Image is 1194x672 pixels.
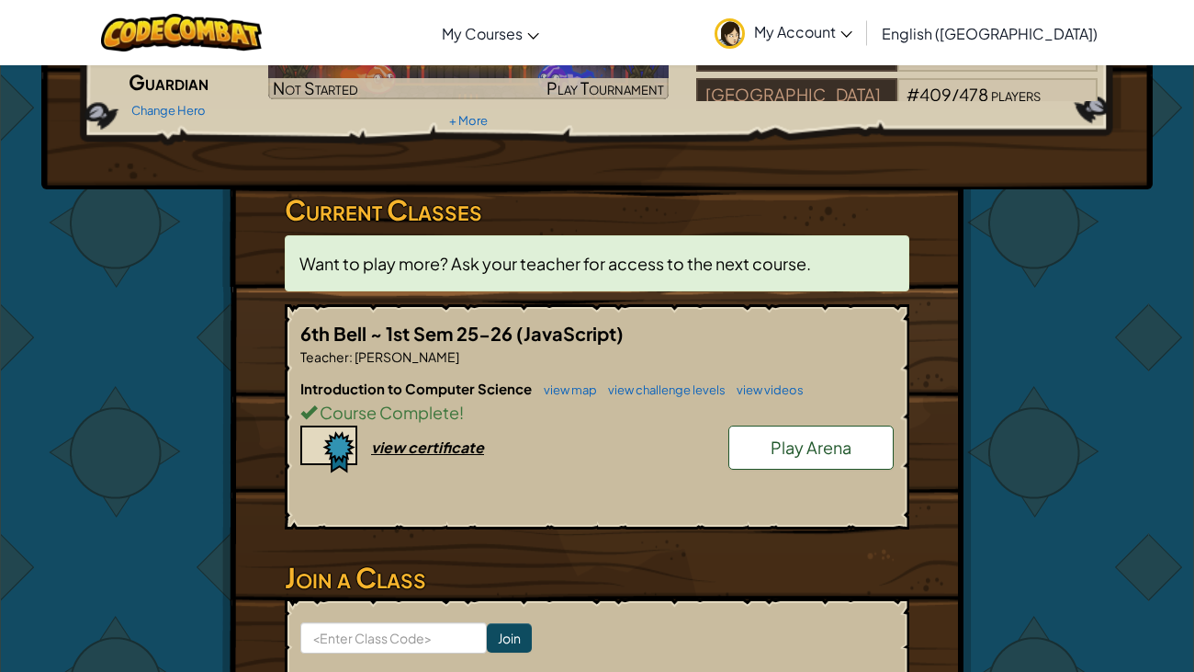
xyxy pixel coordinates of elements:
a: My Courses [433,8,548,58]
span: Guardian [129,69,208,95]
span: ! [459,402,464,423]
input: Join [487,623,532,653]
input: <Enter Class Code> [300,622,487,654]
a: [GEOGRAPHIC_DATA]#409/478players [696,96,1098,117]
h3: Current Classes [285,189,909,231]
span: Introduction to Computer Science [300,380,535,397]
img: avatar [715,18,745,49]
span: [PERSON_NAME] [353,348,459,365]
span: 6th Bell ~ 1st Sem 25-26 [300,322,516,345]
div: view certificate [371,438,484,457]
span: My Account [754,22,852,41]
span: / [952,84,959,105]
span: 409 [919,84,952,105]
span: Play Tournament [546,77,664,98]
a: English ([GEOGRAPHIC_DATA]) [873,8,1107,58]
span: Course Complete [317,402,459,423]
a: view challenge levels [599,382,726,397]
a: Change Hero [131,103,206,118]
span: Not Started [273,77,358,98]
span: English ([GEOGRAPHIC_DATA]) [882,24,1098,43]
span: My Courses [442,24,523,43]
span: : [349,348,353,365]
img: certificate-icon.png [300,426,357,473]
span: players [991,84,1041,105]
span: (JavaScript) [516,322,624,345]
span: 478 [959,84,988,105]
div: [GEOGRAPHIC_DATA] [696,78,896,113]
span: Teacher [300,348,349,365]
a: + More [449,113,488,128]
span: Play Arena [771,437,851,458]
h3: Join a Class [285,557,909,598]
img: CodeCombat logo [101,14,262,51]
a: view videos [727,382,804,397]
a: My Account [705,4,862,62]
a: view certificate [300,438,484,457]
span: # [907,84,919,105]
a: view map [535,382,597,397]
span: Want to play more? Ask your teacher for access to the next course. [299,253,811,274]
